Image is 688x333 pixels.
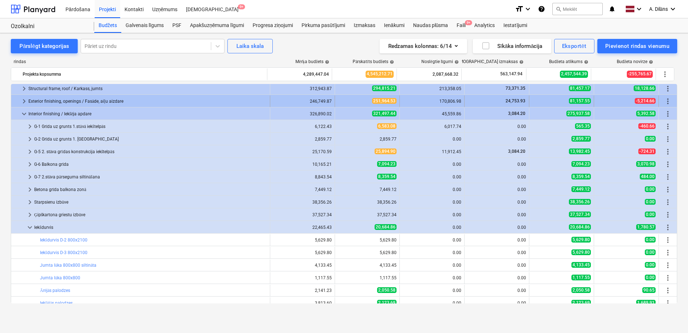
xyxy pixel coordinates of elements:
span: 294,815.21 [372,85,397,91]
div: 246,749.87 [273,99,332,104]
div: Faili [452,18,470,33]
div: Structural frame, roof / Karkass, jumts [28,83,267,94]
a: Iekšējās palodzes [40,301,73,306]
div: 7,449.12 [338,187,397,192]
a: Ārējās palodzes [40,288,70,293]
span: 81,457.17 [569,85,591,91]
span: keyboard_arrow_right [20,97,28,106]
div: 0.00 [467,200,526,205]
div: 0.00 [467,288,526,293]
span: help [583,60,588,64]
div: 25,170.59 [273,149,332,154]
a: Galvenais līgums [121,18,168,33]
div: G-2 Grīda uz grunts 1. [GEOGRAPHIC_DATA] [34,133,267,145]
span: 1,780.57 [636,224,656,230]
div: Budžeta novirze [617,59,653,65]
div: 0.00 [403,187,461,192]
a: Ienākumi [380,18,409,33]
span: 7,094.23 [377,161,397,167]
button: Sīkāka informācija [473,39,551,53]
div: 0.00 [467,263,526,268]
span: 37,527.34 [569,212,591,217]
span: 8,359.54 [377,174,397,179]
div: Budžeta atlikums [549,59,588,65]
div: 5,629.80 [273,250,332,255]
div: 6,017.74 [403,124,461,129]
span: 0.00 [645,249,656,255]
span: -5,214.66 [635,98,656,104]
span: 73,371.35 [505,86,526,91]
div: 0.00 [467,237,526,243]
div: 0.00 [467,225,526,230]
button: Laika skala [227,39,273,53]
div: Eksportēt [562,41,587,51]
span: help [518,60,524,64]
div: Mērķa budžets [295,59,329,65]
iframe: Chat Widget [652,298,688,333]
div: 0.00 [467,137,526,142]
div: Iekšdurvis [34,222,267,233]
div: 5,629.80 [338,250,397,255]
div: 0.00 [467,275,526,280]
div: 45,559.86 [403,111,461,116]
div: 37,527.34 [273,212,332,217]
div: Redzamas kolonnas : 6/14 [388,41,458,51]
div: Pārskatīts budžets [353,59,394,65]
span: 3,084.20 [507,149,526,154]
span: keyboard_arrow_right [26,198,34,207]
span: 0.00 [645,199,656,205]
a: Apakšuzņēmuma līgumi [186,18,248,33]
span: keyboard_arrow_right [26,122,34,131]
span: 2,123.69 [377,300,397,306]
span: 5,629.80 [571,249,591,255]
span: 0.00 [645,275,656,280]
div: 0.00 [403,212,461,217]
div: Naudas plūsma [409,18,453,33]
div: 326,890.02 [273,111,332,116]
a: Iekšdurvis D-3 800x2100 [40,250,87,255]
div: Pārslēgt kategorijas [19,41,69,51]
span: Vairāk darbību [664,210,672,219]
span: 8,359.54 [571,174,591,179]
div: G-7 2.stāva pārseguma siltināšana [34,171,267,183]
span: 5,629.80 [571,237,591,243]
a: Progresa ziņojumi [248,18,297,33]
div: 5,629.80 [273,237,332,243]
div: 0.00 [467,301,526,306]
button: Meklēt [552,3,603,15]
div: rindas [11,59,268,65]
div: 0.00 [467,162,526,167]
span: 565.35 [575,123,591,129]
span: keyboard_arrow_down [20,110,28,118]
span: A. Dilāns [649,6,668,12]
div: 2,141.23 [273,288,332,293]
span: Vairāk darbību [664,173,672,181]
div: 0.00 [403,301,461,306]
span: keyboard_arrow_right [26,147,34,156]
span: 321,497.44 [372,111,397,116]
div: 0.00 [403,237,461,243]
span: Vairāk darbību [664,198,672,207]
span: 24,753.93 [505,98,526,103]
div: 1,117.55 [338,275,397,280]
span: Vairāk darbību [664,135,672,143]
div: 0.00 [403,263,461,268]
div: 0.00 [467,187,526,192]
span: Vairāk darbību [664,223,672,232]
div: 2,087,668.32 [400,68,458,80]
span: keyboard_arrow_down [26,223,34,232]
span: Vairāk darbību [661,70,669,79]
span: 4,133.45 [571,262,591,268]
div: 22,465.43 [273,225,332,230]
div: 3,813.60 [273,301,332,306]
div: 0.00 [403,137,461,142]
div: 4,133.45 [273,263,332,268]
span: -724.31 [638,148,656,154]
div: 0.00 [467,174,526,179]
div: 4,133.45 [338,263,397,268]
span: 2,859.77 [571,136,591,142]
span: 0.00 [645,237,656,243]
span: keyboard_arrow_right [26,210,34,219]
